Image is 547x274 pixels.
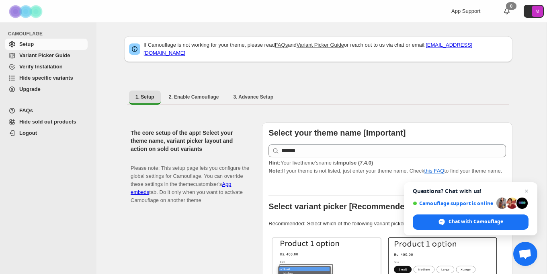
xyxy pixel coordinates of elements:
a: Upgrade [5,84,88,95]
span: Setup [19,41,34,47]
a: Variant Picker Guide [5,50,88,61]
div: Chat with Camouflage [413,214,529,230]
p: Recommended: Select which of the following variant picker styles match your theme. [268,220,506,228]
strong: Note: [268,168,282,174]
button: Avatar with initials M [524,5,544,18]
span: Hide sold out products [19,119,76,125]
span: Logout [19,130,37,136]
a: this FAQ [424,168,445,174]
span: Avatar with initials M [532,6,543,17]
span: Upgrade [19,86,41,92]
span: 1. Setup [135,94,154,100]
h2: The core setup of the app! Select your theme name, variant picker layout and action on sold out v... [131,129,249,153]
span: Variant Picker Guide [19,52,70,58]
span: Questions? Chat with us! [413,188,529,194]
a: Verify Installation [5,61,88,72]
strong: Impulse (7.4.0) [337,160,373,166]
b: Select your theme name [Important] [268,128,406,137]
p: If Camouflage is not working for your theme, please read and or reach out to us via chat or email: [143,41,508,57]
span: Your live theme's name is [268,160,373,166]
a: Variant Picker Guide [297,42,344,48]
b: Select variant picker [Recommended] [268,202,412,211]
span: FAQs [19,107,33,113]
strong: Hint: [268,160,281,166]
text: M [535,9,539,14]
a: Hide specific variants [5,72,88,84]
span: 2. Enable Camouflage [169,94,219,100]
img: Camouflage [6,0,47,23]
p: If your theme is not listed, just enter your theme name. Check to find your theme name. [268,159,506,175]
span: Chat with Camouflage [449,218,503,225]
p: Please note: This setup page lets you configure the global settings for Camouflage. You can overr... [131,156,249,204]
span: Close chat [522,186,531,196]
span: Verify Installation [19,64,63,70]
a: FAQs [275,42,288,48]
span: Hide specific variants [19,75,73,81]
a: Setup [5,39,88,50]
span: 3. Advance Setup [233,94,273,100]
div: Open chat [513,242,537,266]
span: Camouflage support is online [413,200,494,206]
a: FAQs [5,105,88,116]
span: App Support [451,8,480,14]
a: Hide sold out products [5,116,88,128]
div: 0 [506,2,516,10]
a: 0 [503,7,511,15]
a: Logout [5,128,88,139]
span: CAMOUFLAGE [8,31,91,37]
